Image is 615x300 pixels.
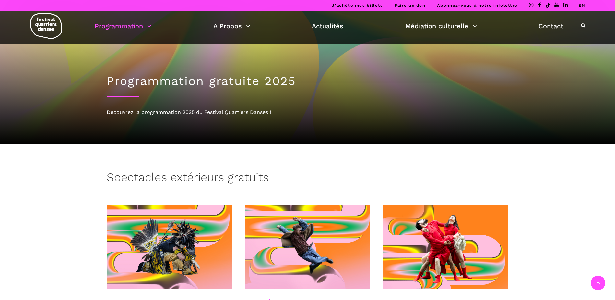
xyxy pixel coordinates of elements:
[538,20,563,31] a: Contact
[107,108,509,117] div: Découvrez la programmation 2025 du Festival Quartiers Danses !
[95,20,151,31] a: Programmation
[437,3,517,8] a: Abonnez-vous à notre infolettre
[578,3,585,8] a: EN
[312,20,343,31] a: Actualités
[395,3,425,8] a: Faire un don
[30,13,62,39] img: logo-fqd-med
[405,20,477,31] a: Médiation culturelle
[213,20,250,31] a: A Propos
[107,170,269,187] h3: Spectacles extérieurs gratuits
[107,74,509,88] h1: Programmation gratuite 2025
[332,3,383,8] a: J’achète mes billets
